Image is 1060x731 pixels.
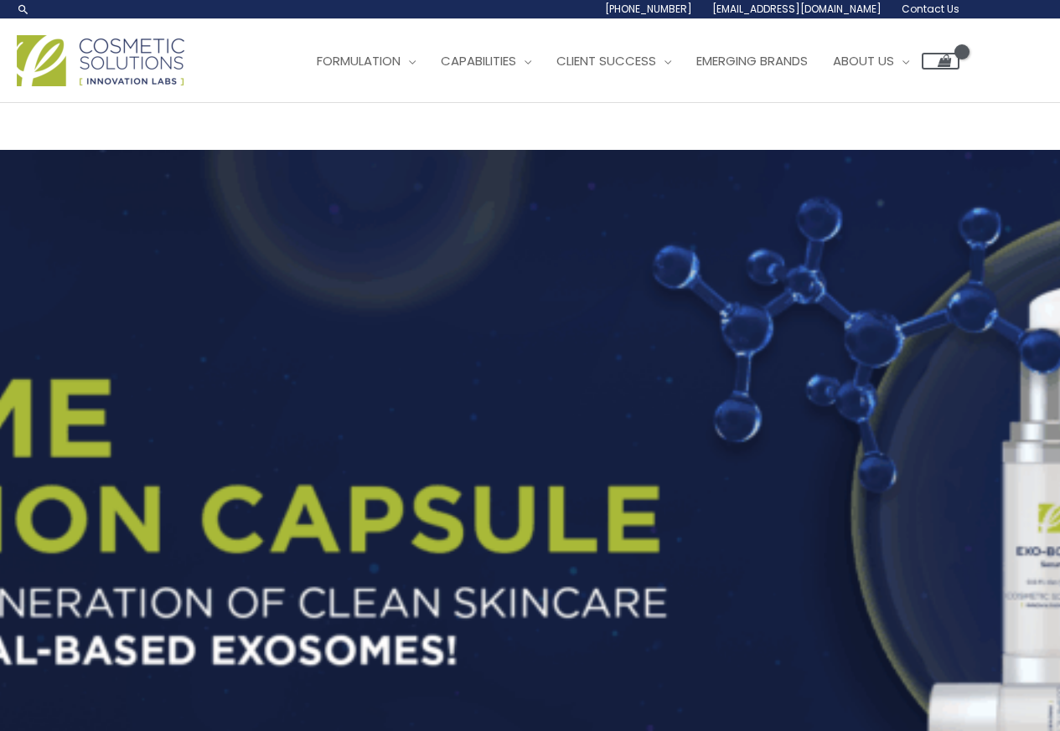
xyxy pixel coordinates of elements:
[428,36,544,86] a: Capabilities
[922,53,959,69] a: View Shopping Cart, empty
[556,52,656,69] span: Client Success
[696,52,808,69] span: Emerging Brands
[17,3,30,16] a: Search icon link
[17,35,184,86] img: Cosmetic Solutions Logo
[712,2,882,16] span: [EMAIL_ADDRESS][DOMAIN_NAME]
[304,36,428,86] a: Formulation
[441,52,516,69] span: Capabilities
[317,52,401,69] span: Formulation
[544,36,684,86] a: Client Success
[605,2,692,16] span: [PHONE_NUMBER]
[292,36,959,86] nav: Site Navigation
[902,2,959,16] span: Contact Us
[684,36,820,86] a: Emerging Brands
[833,52,894,69] span: About Us
[820,36,922,86] a: About Us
